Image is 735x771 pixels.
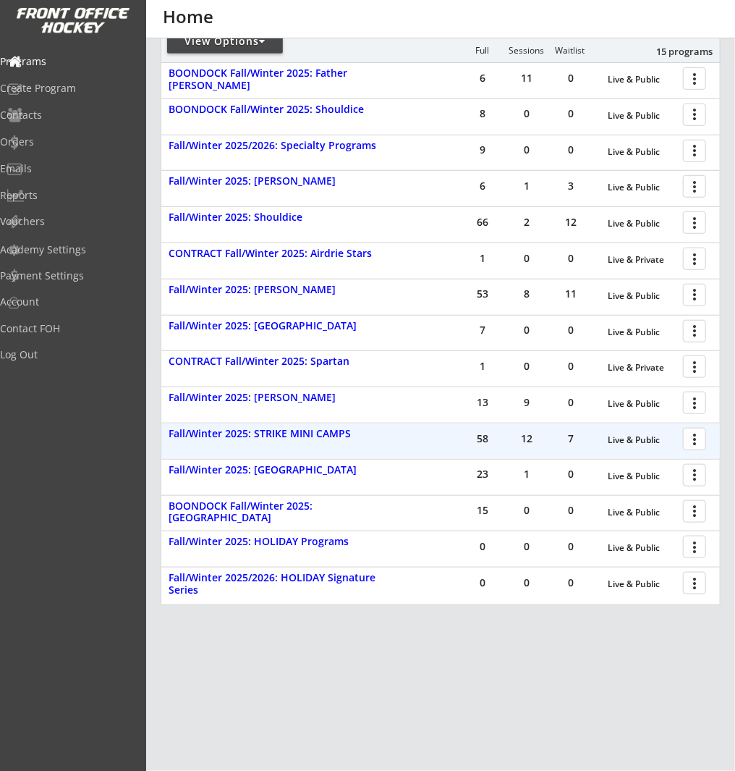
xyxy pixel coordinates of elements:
[505,73,548,83] div: 11
[549,73,592,83] div: 0
[608,471,676,481] div: Live & Public
[169,428,394,440] div: Fall/Winter 2025: STRIKE MINI CAMPS
[505,361,548,371] div: 0
[505,217,548,227] div: 2
[683,140,706,162] button: more_vert
[505,181,548,191] div: 1
[549,181,592,191] div: 3
[549,361,592,371] div: 0
[683,355,706,378] button: more_vert
[548,46,592,56] div: Waitlist
[683,428,706,450] button: more_vert
[505,505,548,515] div: 0
[169,320,394,332] div: Fall/Winter 2025: [GEOGRAPHIC_DATA]
[461,542,504,552] div: 0
[169,104,394,116] div: BOONDOCK Fall/Winter 2025: Shouldice
[167,34,283,49] div: View Options
[608,219,676,229] div: Live & Public
[608,327,676,337] div: Live & Public
[461,145,504,155] div: 9
[549,289,592,299] div: 11
[169,211,394,224] div: Fall/Winter 2025: Shouldice
[608,579,676,589] div: Live & Public
[608,111,676,121] div: Live & Public
[549,217,592,227] div: 12
[549,253,592,264] div: 0
[683,536,706,558] button: more_vert
[683,67,706,90] button: more_vert
[505,109,548,119] div: 0
[549,325,592,335] div: 0
[683,464,706,486] button: more_vert
[505,46,548,56] div: Sessions
[683,211,706,234] button: more_vert
[683,500,706,523] button: more_vert
[549,145,592,155] div: 0
[169,572,394,597] div: Fall/Winter 2025/2026: HOLIDAY Signature Series
[608,507,676,518] div: Live & Public
[549,542,592,552] div: 0
[549,505,592,515] div: 0
[169,536,394,548] div: Fall/Winter 2025: HOLIDAY Programs
[505,325,548,335] div: 0
[683,248,706,270] button: more_vert
[169,392,394,404] div: Fall/Winter 2025: [PERSON_NAME]
[169,464,394,476] div: Fall/Winter 2025: [GEOGRAPHIC_DATA]
[608,75,676,85] div: Live & Public
[169,175,394,188] div: Fall/Winter 2025: [PERSON_NAME]
[169,284,394,296] div: Fall/Winter 2025: [PERSON_NAME]
[461,434,504,444] div: 58
[461,361,504,371] div: 1
[608,291,676,301] div: Live & Public
[505,434,548,444] div: 12
[505,397,548,408] div: 9
[683,175,706,198] button: more_vert
[461,46,504,56] div: Full
[608,255,676,265] div: Live & Private
[683,104,706,126] button: more_vert
[608,147,676,157] div: Live & Public
[505,253,548,264] div: 0
[169,500,394,525] div: BOONDOCK Fall/Winter 2025: [GEOGRAPHIC_DATA]
[549,397,592,408] div: 0
[169,355,394,368] div: CONTRACT Fall/Winter 2025: Spartan
[461,109,504,119] div: 8
[505,542,548,552] div: 0
[461,253,504,264] div: 1
[608,543,676,553] div: Live & Public
[608,363,676,373] div: Live & Private
[461,217,504,227] div: 66
[505,578,548,588] div: 0
[608,399,676,409] div: Live & Public
[169,140,394,152] div: Fall/Winter 2025/2026: Specialty Programs
[461,505,504,515] div: 15
[608,182,676,193] div: Live & Public
[549,469,592,479] div: 0
[549,109,592,119] div: 0
[549,578,592,588] div: 0
[505,469,548,479] div: 1
[461,181,504,191] div: 6
[683,320,706,342] button: more_vert
[461,325,504,335] div: 7
[461,289,504,299] div: 53
[461,397,504,408] div: 13
[169,67,394,92] div: BOONDOCK Fall/Winter 2025: Father [PERSON_NAME]
[461,73,504,83] div: 6
[637,45,713,58] div: 15 programs
[505,145,548,155] div: 0
[549,434,592,444] div: 7
[505,289,548,299] div: 8
[608,435,676,445] div: Live & Public
[461,469,504,479] div: 23
[461,578,504,588] div: 0
[683,284,706,306] button: more_vert
[683,572,706,594] button: more_vert
[169,248,394,260] div: CONTRACT Fall/Winter 2025: Airdrie Stars
[683,392,706,414] button: more_vert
